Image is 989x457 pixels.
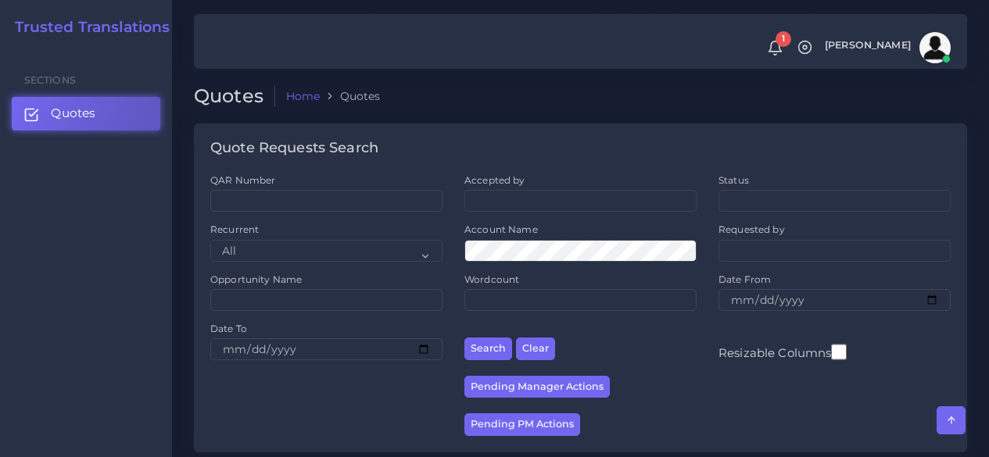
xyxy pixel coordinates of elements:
label: Date From [718,273,771,286]
span: Quotes [51,105,95,122]
a: Trusted Translations [4,19,170,37]
label: Wordcount [464,273,519,286]
h2: Quotes [194,85,275,108]
label: Requested by [718,223,785,236]
button: Search [464,337,512,360]
label: Opportunity Name [210,273,302,286]
label: Resizable Columns [718,342,847,362]
input: Resizable Columns [831,342,847,362]
button: Pending PM Actions [464,413,580,436]
span: 1 [776,31,791,47]
label: QAR Number [210,173,275,187]
li: Quotes [320,88,380,104]
span: [PERSON_NAME] [825,41,911,51]
a: Home [286,88,321,104]
span: Sections [24,74,76,86]
a: Quotes [12,97,160,130]
img: avatar [919,32,951,63]
label: Status [718,173,749,187]
button: Clear [516,337,555,360]
label: Recurrent [210,223,259,236]
button: Pending Manager Actions [464,376,610,398]
a: [PERSON_NAME]avatar [817,32,956,63]
label: Account Name [464,223,538,236]
label: Accepted by [464,173,525,187]
a: 1 [761,40,789,56]
h4: Quote Requests Search [210,140,378,157]
label: Date To [210,322,247,335]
